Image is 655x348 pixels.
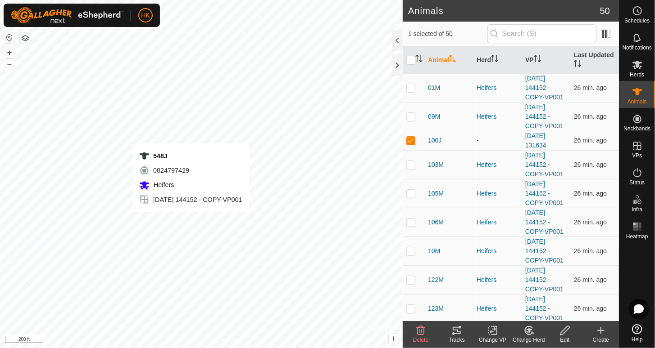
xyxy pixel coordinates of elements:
span: VPs [632,153,642,158]
span: Infra [632,207,642,212]
th: VP [522,47,570,74]
span: Aug 25, 2025, 7:32 PM [574,137,607,144]
a: [DATE] 144152 - COPY-VP001 [525,209,564,235]
button: i [389,334,399,344]
div: Tracks [439,336,475,344]
span: Animals [628,99,647,104]
span: Heatmap [626,234,648,239]
div: Edit [547,336,583,344]
div: Create [583,336,619,344]
span: 50 [600,4,610,18]
h2: Animals [408,5,600,16]
span: i [393,335,395,343]
span: Neckbands [623,126,650,131]
p-sorticon: Activate to sort [491,56,498,63]
div: Heifers [477,160,518,170]
div: Heifers [477,304,518,313]
span: 09M [428,112,440,121]
span: Notifications [623,45,652,50]
p-sorticon: Activate to sort [534,56,541,63]
th: Animal [424,47,473,74]
a: [DATE] 144152 - COPY-VP001 [525,267,564,293]
button: – [4,59,15,70]
span: Aug 25, 2025, 7:32 PM [574,84,607,91]
span: Aug 25, 2025, 7:32 PM [574,161,607,168]
span: Schedules [624,18,650,23]
button: + [4,47,15,58]
div: Change Herd [511,336,547,344]
span: Herds [630,72,644,77]
span: 100J [428,136,441,145]
div: Heifers [477,112,518,121]
a: [DATE] 131634 [525,132,546,149]
div: - [477,136,518,145]
input: Search (S) [487,24,596,43]
p-sorticon: Activate to sort [449,56,456,63]
span: 123M [428,304,444,313]
div: Heifers [477,189,518,198]
button: Map Layers [20,33,31,44]
span: Aug 25, 2025, 7:32 PM [574,219,607,226]
span: 106M [428,218,444,227]
span: 103M [428,160,444,170]
div: Heifers [477,275,518,285]
span: Heifers [151,181,174,188]
p-sorticon: Activate to sort [574,61,581,68]
span: Status [629,180,645,185]
th: Last Updated [570,47,619,74]
button: Reset Map [4,32,15,43]
div: Heifers [477,83,518,93]
span: HK [141,11,150,20]
a: Help [619,321,655,346]
div: [DATE] 144152 - COPY-VP001 [139,194,242,205]
a: [DATE] 144152 - COPY-VP001 [525,103,564,129]
div: 0824797429 [139,165,242,176]
div: Heifers [477,246,518,256]
span: Help [632,337,643,342]
a: [DATE] 144152 - COPY-VP001 [525,75,564,101]
div: Change VP [475,336,511,344]
div: Heifers [477,218,518,227]
a: [DATE] 144152 - COPY-VP001 [525,238,564,264]
a: Privacy Policy [166,336,200,344]
span: 122M [428,275,444,285]
span: 105M [428,189,444,198]
span: Delete [413,337,429,343]
img: Gallagher Logo [11,7,123,23]
span: 1 selected of 50 [408,29,487,39]
span: 10M [428,246,440,256]
p-sorticon: Activate to sort [415,56,423,63]
span: Aug 25, 2025, 7:32 PM [574,305,607,312]
span: Aug 25, 2025, 7:32 PM [574,247,607,254]
span: Aug 25, 2025, 7:32 PM [574,113,607,120]
a: [DATE] 144152 - COPY-VP001 [525,295,564,321]
span: 01M [428,83,440,93]
span: Aug 25, 2025, 7:32 PM [574,190,607,197]
a: [DATE] 144152 - COPY-VP001 [525,180,564,206]
span: Aug 25, 2025, 7:32 PM [574,276,607,283]
th: Herd [473,47,522,74]
div: 548J [139,151,242,161]
a: [DATE] 144152 - COPY-VP001 [525,152,564,178]
a: Contact Us [210,336,237,344]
